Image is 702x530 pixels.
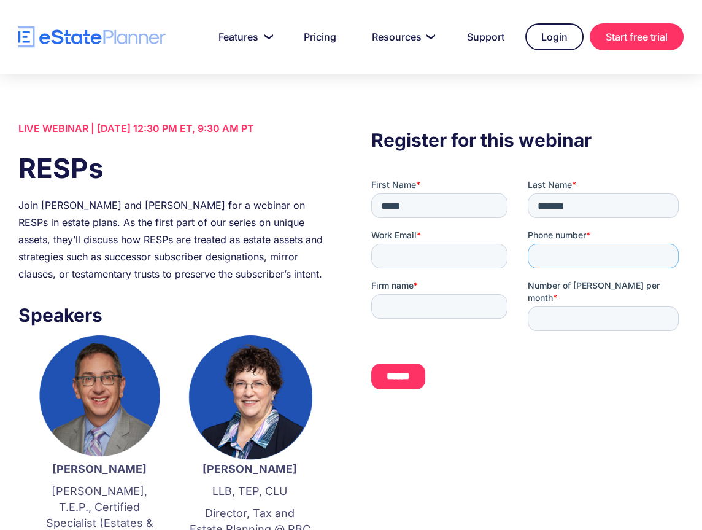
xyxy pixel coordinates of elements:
[371,179,684,399] iframe: To enrich screen reader interactions, please activate Accessibility in Grammarly extension settings
[18,149,331,187] h1: RESPs
[18,120,331,137] div: LIVE WEBINAR | [DATE] 12:30 PM ET, 9:30 AM PT
[371,126,684,154] h3: Register for this webinar
[18,197,331,283] div: Join [PERSON_NAME] and [PERSON_NAME] for a webinar on RESPs in estate plans. As the first part of...
[187,483,313,499] p: LLB, TEP, CLU
[18,26,166,48] a: home
[52,462,147,475] strong: [PERSON_NAME]
[357,25,446,49] a: Resources
[18,301,331,329] h3: Speakers
[204,25,283,49] a: Features
[525,23,584,50] a: Login
[590,23,684,50] a: Start free trial
[202,462,297,475] strong: [PERSON_NAME]
[289,25,351,49] a: Pricing
[452,25,519,49] a: Support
